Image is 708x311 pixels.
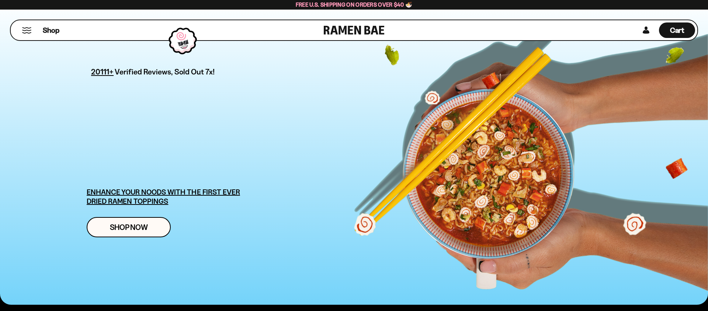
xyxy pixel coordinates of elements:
button: Mobile Menu Trigger [22,27,32,34]
a: Shop Now [87,217,171,237]
span: Shop Now [110,223,148,231]
span: Shop [43,25,59,35]
span: Free U.S. Shipping on Orders over $40 🍜 [296,1,413,8]
span: Verified Reviews, Sold Out 7x! [115,67,215,76]
span: Cart [670,26,684,35]
a: Cart [659,20,695,40]
a: Shop [43,22,59,38]
span: 20111+ [91,66,114,77]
